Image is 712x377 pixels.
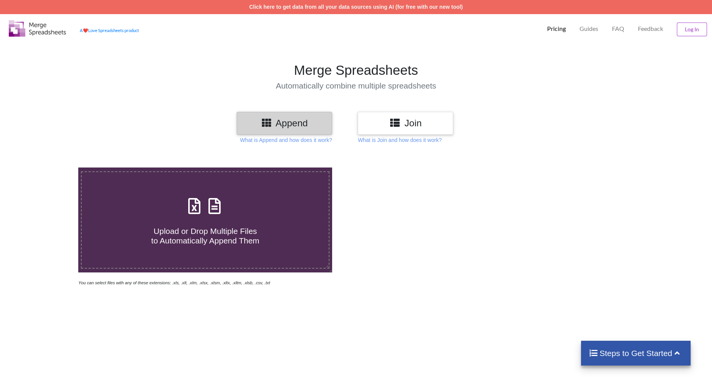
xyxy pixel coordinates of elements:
[363,118,447,129] h3: Join
[80,28,139,33] a: AheartLove Spreadsheets product
[638,26,663,32] span: Feedback
[580,25,598,33] p: Guides
[547,25,566,33] p: Pricing
[249,4,463,10] a: Click here to get data from all your data sources using AI (for free with our new tool)
[151,227,259,245] span: Upload or Drop Multiple Files to Automatically Append Them
[612,25,624,33] p: FAQ
[9,20,66,37] img: Logo.png
[83,28,88,33] span: heart
[78,280,270,285] i: You can select files with any of these extensions: .xls, .xlt, .xlm, .xlsx, .xlsm, .xltx, .xltm, ...
[240,136,332,144] p: What is Append and how does it work?
[677,23,707,36] button: Log In
[358,136,441,144] p: What is Join and how does it work?
[242,118,326,129] h3: Append
[589,348,683,358] h4: Steps to Get Started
